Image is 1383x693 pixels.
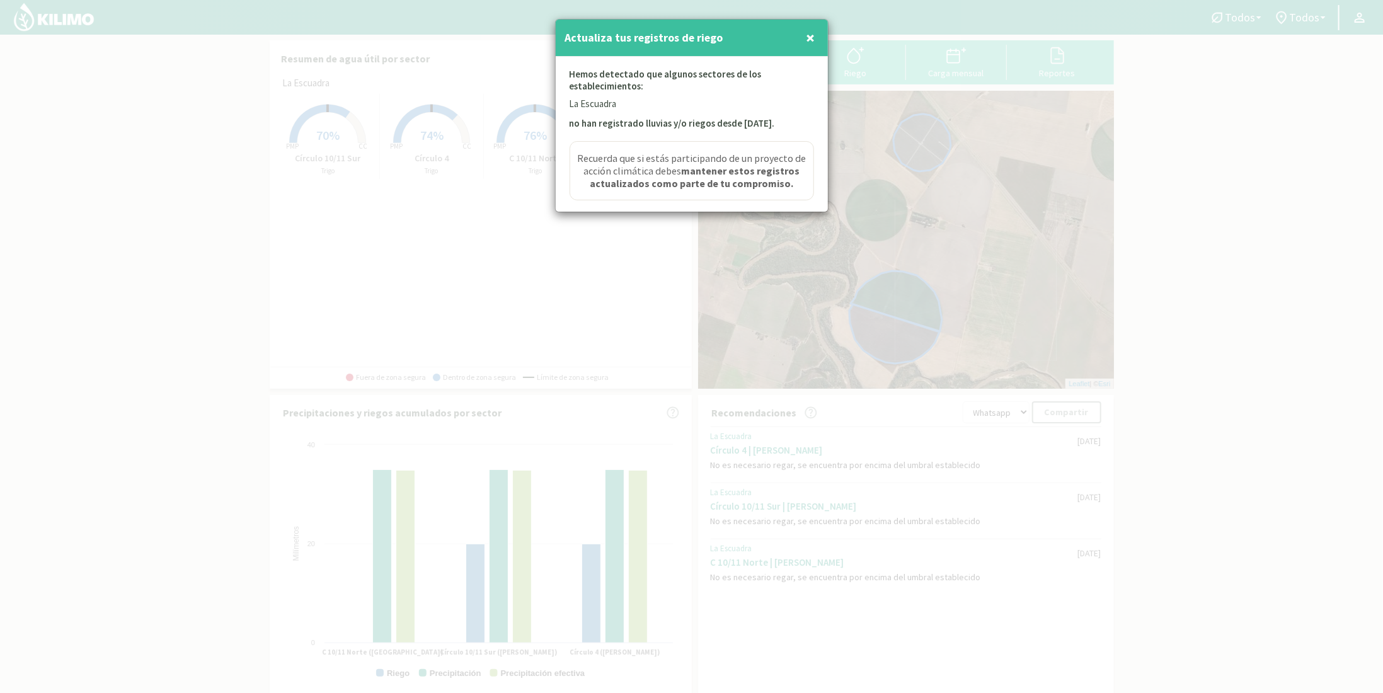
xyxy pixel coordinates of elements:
[570,97,814,112] p: La Escuadra
[803,25,818,50] button: Close
[570,68,814,97] p: Hemos detectado que algunos sectores de los establecimientos:
[573,152,810,190] span: Recuerda que si estás participando de un proyecto de acción climática debes
[806,27,815,48] span: ×
[570,117,814,131] p: no han registrado lluvias y/o riegos desde [DATE].
[565,29,723,47] h4: Actualiza tus registros de riego
[590,164,800,190] strong: mantener estos registros actualizados como parte de tu compromiso.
